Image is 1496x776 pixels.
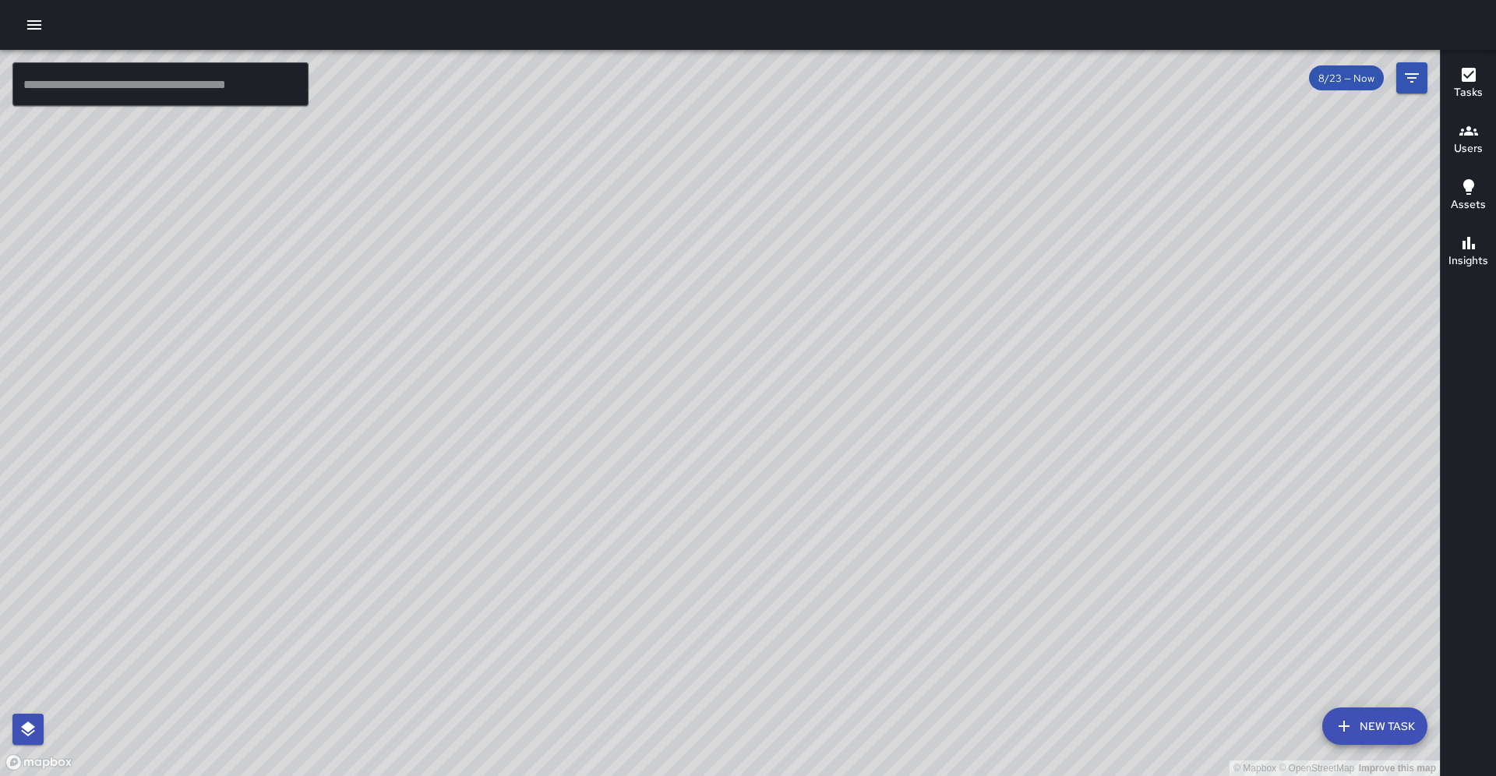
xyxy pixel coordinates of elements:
[1448,252,1488,270] h6: Insights
[1441,168,1496,224] button: Assets
[1396,62,1427,93] button: Filters
[1441,56,1496,112] button: Tasks
[1441,112,1496,168] button: Users
[1309,72,1384,85] span: 8/23 — Now
[1322,707,1427,745] button: New Task
[1451,196,1486,213] h6: Assets
[1441,224,1496,280] button: Insights
[1454,84,1483,101] h6: Tasks
[1454,140,1483,157] h6: Users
